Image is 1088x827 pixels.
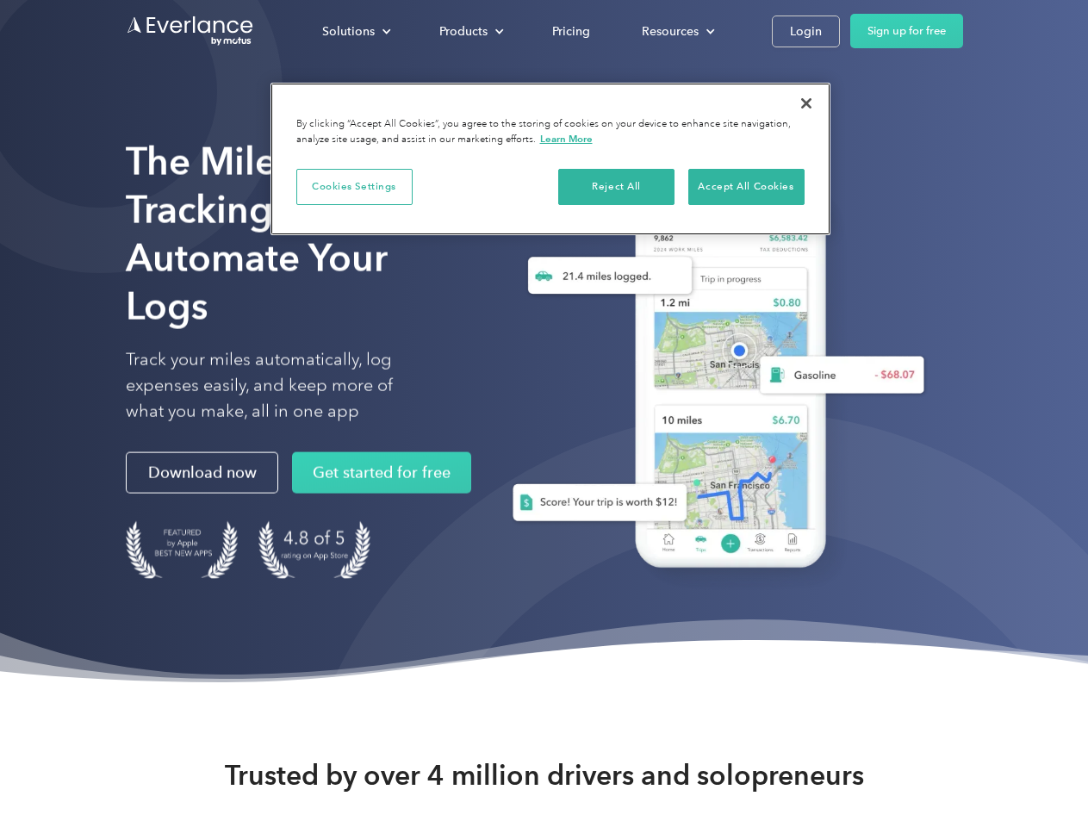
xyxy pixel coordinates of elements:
div: Resources [642,21,699,42]
div: By clicking “Accept All Cookies”, you agree to the storing of cookies on your device to enhance s... [296,117,805,147]
a: Pricing [535,16,607,47]
a: Sign up for free [850,14,963,48]
img: 4.9 out of 5 stars on the app store [258,521,370,579]
p: Track your miles automatically, log expenses easily, and keep more of what you make, all in one app [126,347,433,425]
div: Solutions [305,16,405,47]
img: Badge for Featured by Apple Best New Apps [126,521,238,579]
button: Close [787,84,825,122]
div: Pricing [552,21,590,42]
div: Resources [625,16,729,47]
button: Accept All Cookies [688,169,805,205]
div: Login [790,21,822,42]
div: Products [439,21,488,42]
a: Go to homepage [126,15,255,47]
img: Everlance, mileage tracker app, expense tracking app [485,164,938,594]
div: Cookie banner [270,83,830,235]
strong: Trusted by over 4 million drivers and solopreneurs [225,758,864,793]
div: Solutions [322,21,375,42]
a: Login [772,16,840,47]
div: Products [422,16,518,47]
button: Reject All [558,169,675,205]
a: More information about your privacy, opens in a new tab [540,133,593,145]
a: Download now [126,452,278,494]
div: Privacy [270,83,830,235]
button: Cookies Settings [296,169,413,205]
a: Get started for free [292,452,471,494]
